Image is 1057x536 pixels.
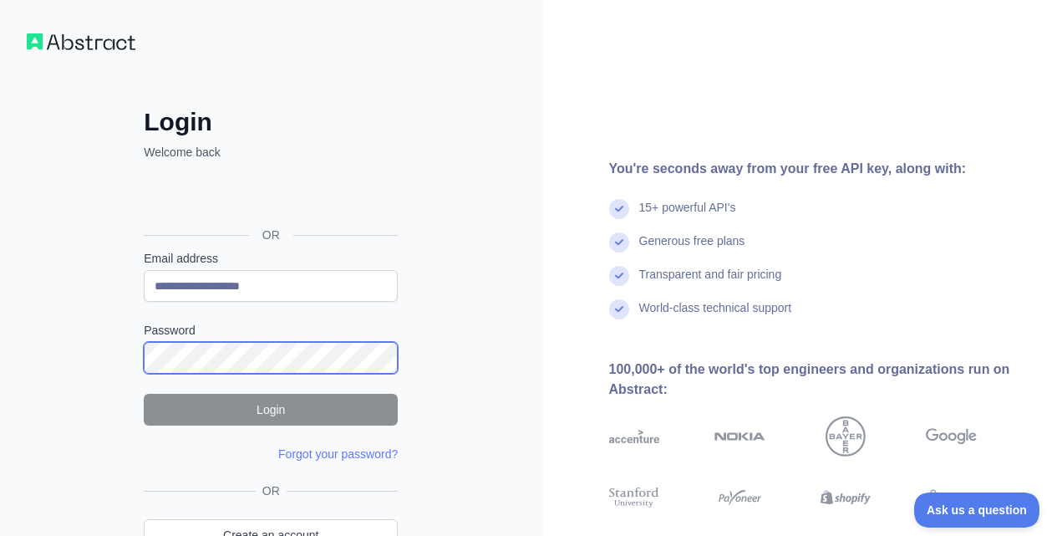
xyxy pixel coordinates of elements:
[144,144,398,161] p: Welcome back
[821,485,872,510] img: shopify
[256,482,287,499] span: OR
[135,179,403,216] iframe: Sign in with Google Button
[144,394,398,426] button: Login
[639,299,792,333] div: World-class technical support
[714,485,765,510] img: payoneer
[609,199,629,219] img: check mark
[926,416,977,457] img: google
[714,416,765,457] img: nokia
[609,232,629,253] img: check mark
[639,199,736,232] div: 15+ powerful API's
[609,159,1031,179] div: You're seconds away from your free API key, along with:
[926,485,977,510] img: airbnb
[826,416,866,457] img: bayer
[278,447,398,461] a: Forgot your password?
[144,107,398,137] h2: Login
[249,227,293,243] span: OR
[609,485,660,510] img: stanford university
[144,250,398,267] label: Email address
[639,232,745,266] div: Generous free plans
[609,266,629,286] img: check mark
[609,416,660,457] img: accenture
[609,360,1031,400] div: 100,000+ of the world's top engineers and organizations run on Abstract:
[639,266,782,299] div: Transparent and fair pricing
[144,322,398,339] label: Password
[609,299,629,319] img: check mark
[914,493,1040,528] iframe: Toggle Customer Support
[27,33,135,50] img: Workflow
